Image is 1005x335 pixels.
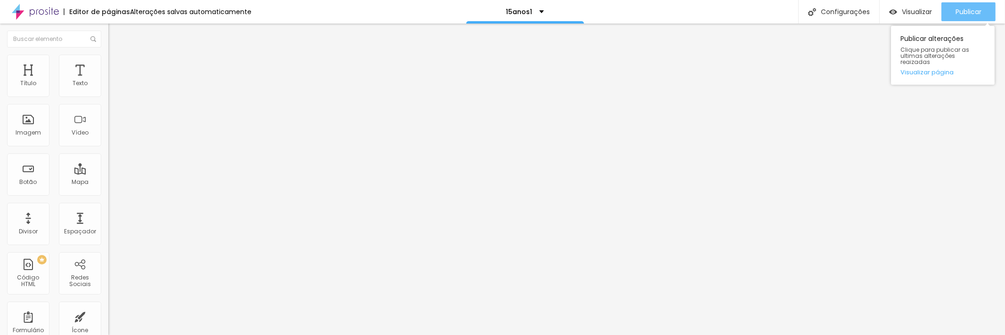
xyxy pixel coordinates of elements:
[72,129,89,136] div: Vídeo
[108,24,1005,335] iframe: Editor
[13,327,44,334] div: Formulário
[16,129,41,136] div: Imagem
[130,8,251,15] div: Alterações salvas automaticamente
[7,31,101,48] input: Buscar elemento
[64,228,96,235] div: Espaçador
[941,2,996,21] button: Publicar
[891,26,995,85] div: Publicar alterações
[73,80,88,87] div: Texto
[20,179,37,185] div: Botão
[956,8,981,16] span: Publicar
[20,80,36,87] div: Título
[808,8,816,16] img: Icone
[9,274,47,288] div: Código HTML
[902,8,932,16] span: Visualizar
[900,69,985,75] a: Visualizar página
[900,47,985,65] span: Clique para publicar as ultimas alterações reaizadas
[72,327,89,334] div: Ícone
[889,8,897,16] img: view-1.svg
[506,8,532,15] p: 15anos1
[72,179,89,185] div: Mapa
[90,36,96,42] img: Icone
[19,228,38,235] div: Divisor
[880,2,941,21] button: Visualizar
[64,8,130,15] div: Editor de páginas
[61,274,98,288] div: Redes Sociais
